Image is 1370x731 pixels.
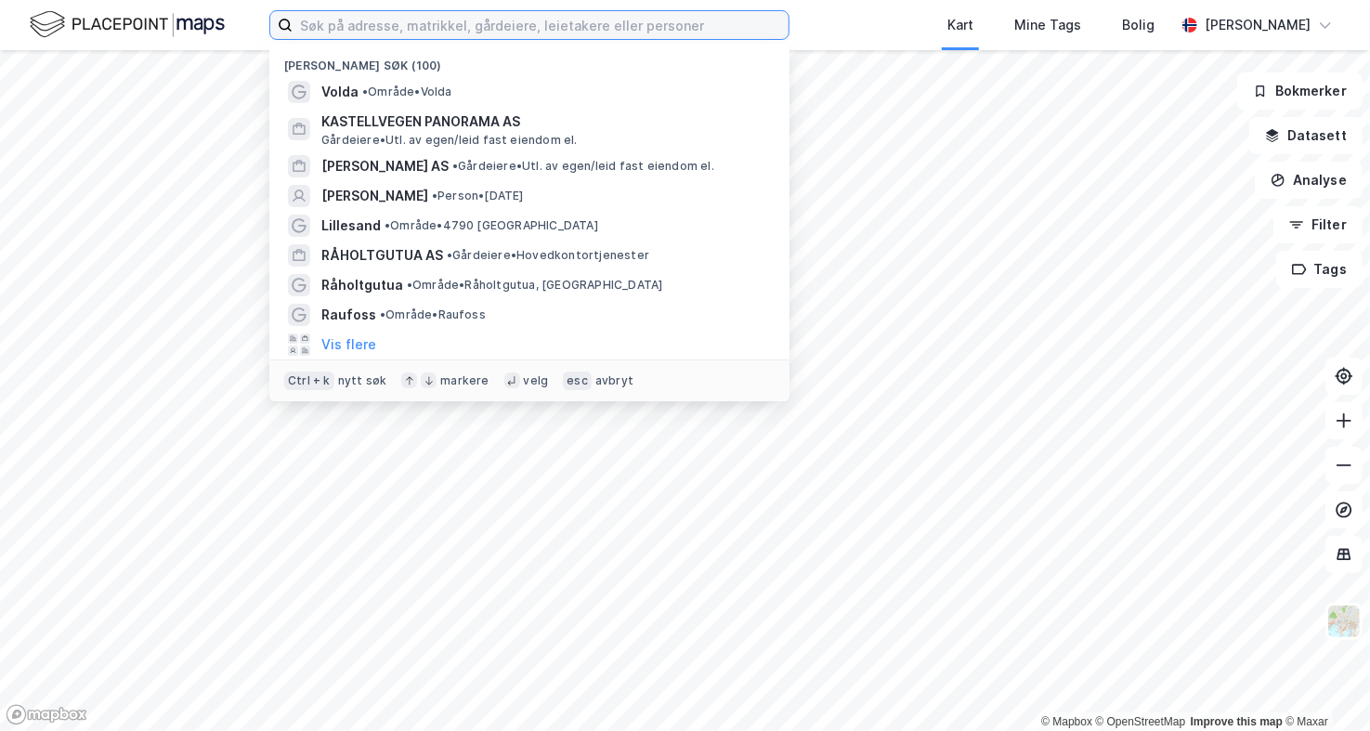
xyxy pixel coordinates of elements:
[1277,642,1370,731] iframe: Chat Widget
[269,44,789,77] div: [PERSON_NAME] søk (100)
[362,85,452,99] span: Område • Volda
[1041,715,1092,728] a: Mapbox
[321,185,428,207] span: [PERSON_NAME]
[1255,162,1363,199] button: Analyse
[1096,715,1186,728] a: OpenStreetMap
[321,333,376,356] button: Vis flere
[595,373,633,388] div: avbryt
[1273,206,1363,243] button: Filter
[947,14,973,36] div: Kart
[1191,715,1283,728] a: Improve this map
[432,189,437,202] span: •
[432,189,524,203] span: Person • [DATE]
[452,159,714,174] span: Gårdeiere • Utl. av egen/leid fast eiendom el.
[30,8,225,41] img: logo.f888ab2527a4732fd821a326f86c7f29.svg
[321,111,767,133] span: KASTELLVEGEN PANORAMA AS
[407,278,412,292] span: •
[338,373,387,388] div: nytt søk
[321,304,376,326] span: Raufoss
[407,278,663,293] span: Område • Råholtgutua, [GEOGRAPHIC_DATA]
[321,215,381,237] span: Lillesand
[380,307,486,322] span: Område • Raufoss
[1249,117,1363,154] button: Datasett
[321,133,578,148] span: Gårdeiere • Utl. av egen/leid fast eiendom el.
[321,81,359,103] span: Volda
[385,218,390,232] span: •
[321,155,449,177] span: [PERSON_NAME] AS
[380,307,385,321] span: •
[440,373,489,388] div: markere
[452,159,458,173] span: •
[1122,14,1155,36] div: Bolig
[1237,72,1363,110] button: Bokmerker
[362,85,368,98] span: •
[1014,14,1081,36] div: Mine Tags
[1276,251,1363,288] button: Tags
[1277,642,1370,731] div: Kontrollprogram for chat
[321,274,403,296] span: Råholtgutua
[447,248,649,263] span: Gårdeiere • Hovedkontortjenester
[447,248,452,262] span: •
[563,372,592,390] div: esc
[1326,604,1362,639] img: Z
[321,244,443,267] span: RÅHOLTGUTUA AS
[6,704,87,725] a: Mapbox homepage
[293,11,789,39] input: Søk på adresse, matrikkel, gårdeiere, leietakere eller personer
[524,373,549,388] div: velg
[1205,14,1311,36] div: [PERSON_NAME]
[284,372,334,390] div: Ctrl + k
[385,218,598,233] span: Område • 4790 [GEOGRAPHIC_DATA]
